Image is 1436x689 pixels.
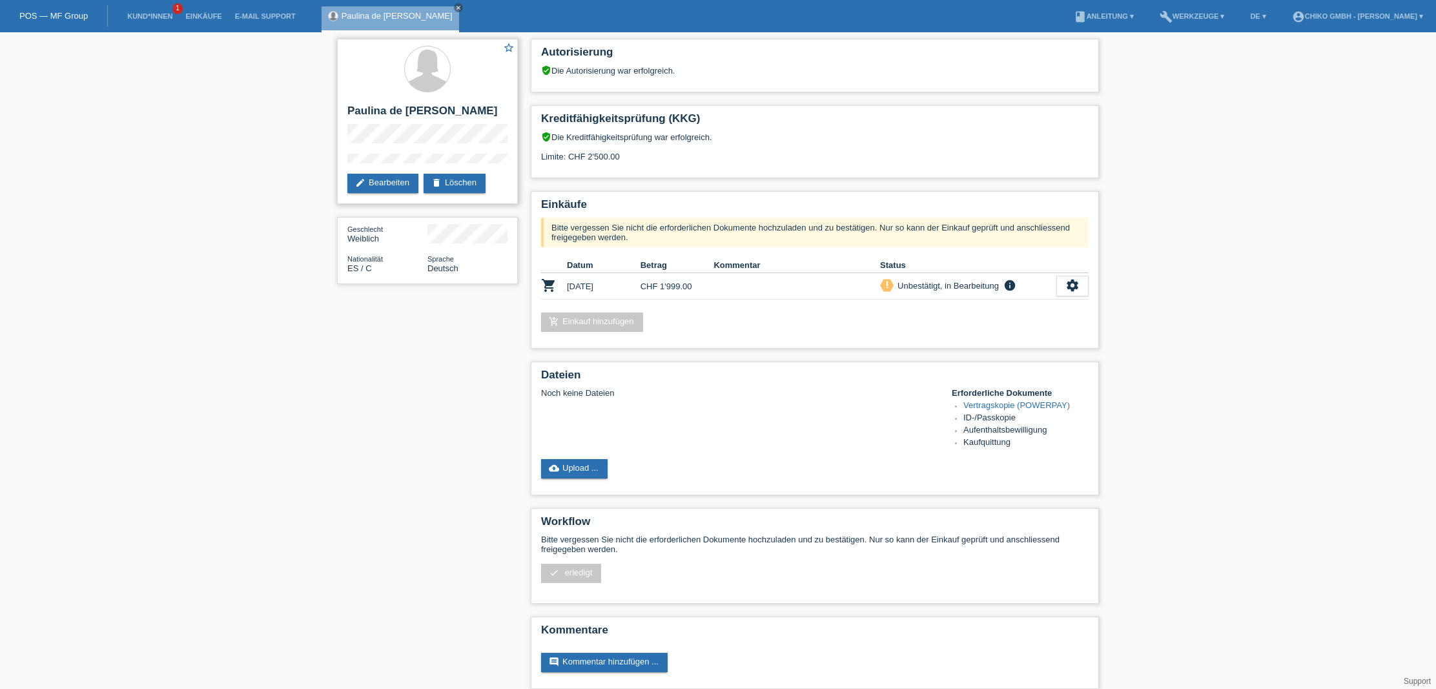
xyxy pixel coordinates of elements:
th: Datum [567,258,641,273]
th: Betrag [641,258,714,273]
i: book [1074,10,1087,23]
a: Einkäufe [179,12,228,20]
i: priority_high [883,280,892,289]
a: POS — MF Group [19,11,88,21]
div: Die Autorisierung war erfolgreich. [541,65,1089,76]
th: Status [880,258,1056,273]
div: Die Kreditfähigkeitsprüfung war erfolgreich. Limite: CHF 2'500.00 [541,132,1089,171]
a: E-Mail Support [229,12,302,20]
p: Bitte vergessen Sie nicht die erforderlichen Dokumente hochzuladen und zu bestätigen. Nur so kann... [541,535,1089,554]
a: bookAnleitung ▾ [1067,12,1140,20]
i: build [1160,10,1173,23]
a: Paulina de [PERSON_NAME] [342,11,453,21]
div: Bitte vergessen Sie nicht die erforderlichen Dokumente hochzuladen und zu bestätigen. Nur so kann... [541,218,1089,247]
h2: Workflow [541,515,1089,535]
i: settings [1065,278,1080,293]
i: POSP00026066 [541,278,557,293]
span: erledigt [565,568,593,577]
a: check erledigt [541,564,601,583]
a: commentKommentar hinzufügen ... [541,653,668,672]
span: Geschlecht [347,225,383,233]
a: Kund*innen [121,12,179,20]
span: Nationalität [347,255,383,263]
span: Sprache [427,255,454,263]
i: delete [431,178,442,188]
li: Aufenthaltsbewilligung [963,425,1089,437]
span: 1 [172,3,183,14]
i: info [1002,279,1018,292]
h2: Einkäufe [541,198,1089,218]
h4: Erforderliche Dokumente [952,388,1089,398]
a: account_circleChiko GmbH - [PERSON_NAME] ▾ [1286,12,1430,20]
h2: Paulina de [PERSON_NAME] [347,105,508,124]
i: check [549,568,559,578]
a: star_border [503,42,515,56]
td: CHF 1'999.00 [641,273,714,300]
div: Weiblich [347,224,427,243]
i: close [455,5,462,11]
a: deleteLöschen [424,174,486,193]
i: star_border [503,42,515,54]
a: editBearbeiten [347,174,418,193]
a: DE ▾ [1244,12,1272,20]
div: Unbestätigt, in Bearbeitung [894,279,999,293]
i: verified_user [541,132,551,142]
span: Deutsch [427,263,458,273]
a: buildWerkzeuge ▾ [1153,12,1231,20]
i: cloud_upload [549,463,559,473]
a: close [454,3,463,12]
h2: Kreditfähigkeitsprüfung (KKG) [541,112,1089,132]
a: cloud_uploadUpload ... [541,459,608,478]
i: comment [549,657,559,667]
a: add_shopping_cartEinkauf hinzufügen [541,313,643,332]
a: Vertragskopie (POWERPAY) [963,400,1070,410]
span: Spanien / C / 07.09.2016 [347,263,372,273]
i: add_shopping_cart [549,316,559,327]
i: edit [355,178,365,188]
a: Support [1404,677,1431,686]
li: Kaufquittung [963,437,1089,449]
h2: Autorisierung [541,46,1089,65]
h2: Dateien [541,369,1089,388]
i: account_circle [1292,10,1305,23]
h2: Kommentare [541,624,1089,643]
div: Noch keine Dateien [541,388,936,398]
li: ID-/Passkopie [963,413,1089,425]
i: verified_user [541,65,551,76]
th: Kommentar [713,258,880,273]
td: [DATE] [567,273,641,300]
